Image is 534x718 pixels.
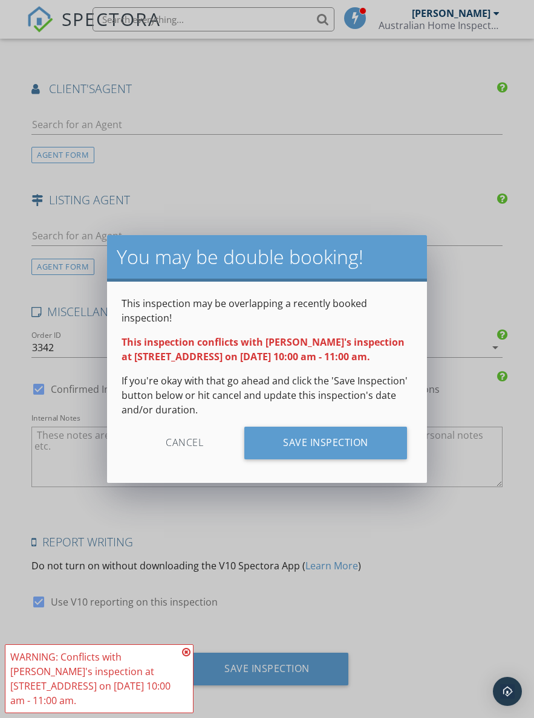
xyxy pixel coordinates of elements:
[493,677,522,706] div: Open Intercom Messenger
[10,650,178,708] div: WARNING: Conflicts with [PERSON_NAME]'s inspection at [STREET_ADDRESS] on [DATE] 10:00 am - 11:00...
[122,335,405,363] strong: This inspection conflicts with [PERSON_NAME]'s inspection at [STREET_ADDRESS] on [DATE] 10:00 am ...
[122,296,413,325] p: This inspection may be overlapping a recently booked inspection!
[122,374,413,417] p: If you're okay with that go ahead and click the 'Save Inspection' button below or hit cancel and ...
[117,245,418,269] h2: You may be double booking!
[244,427,407,459] div: Save Inspection
[127,427,242,459] div: Cancel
